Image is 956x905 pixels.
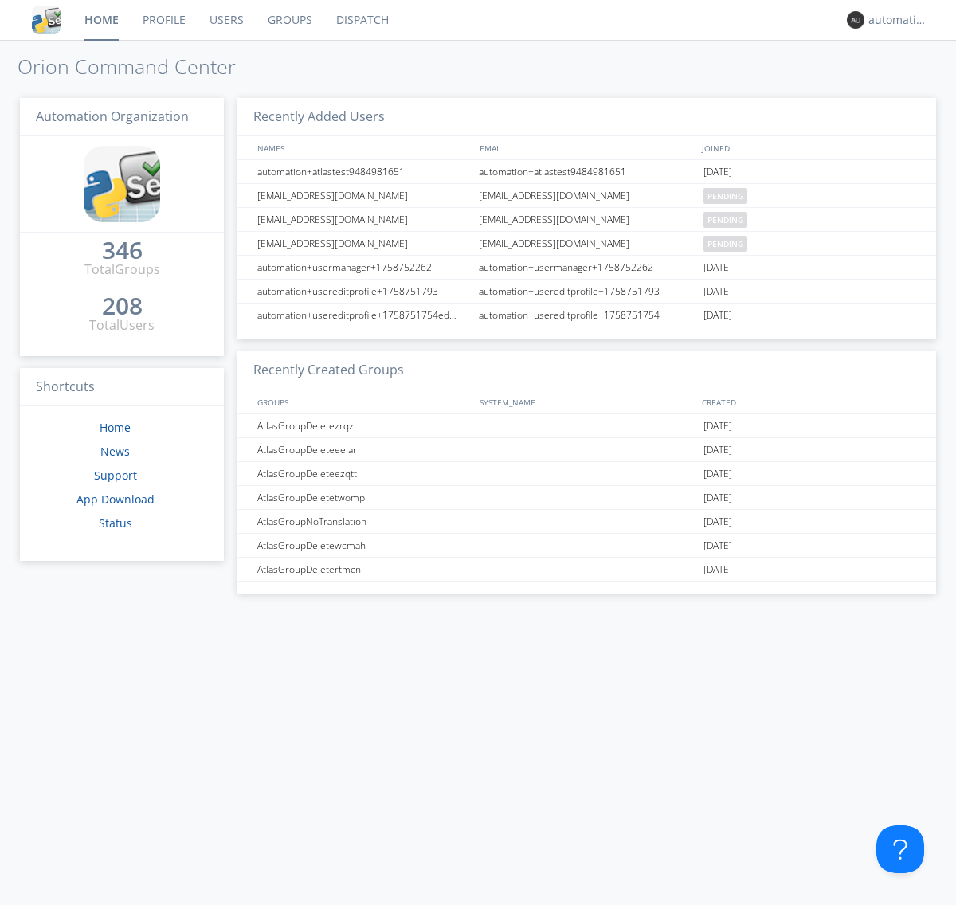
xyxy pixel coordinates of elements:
a: News [100,444,130,459]
div: GROUPS [253,390,472,413]
a: App Download [76,492,155,507]
div: EMAIL [476,136,698,159]
a: AtlasGroupDeleteeeiar[DATE] [237,438,936,462]
a: AtlasGroupDeletewcmah[DATE] [237,534,936,558]
span: [DATE] [703,486,732,510]
div: 346 [102,242,143,258]
div: AtlasGroupNoTranslation [253,510,474,533]
span: [DATE] [703,160,732,184]
a: AtlasGroupDeletezrqzl[DATE] [237,414,936,438]
a: AtlasGroupDeletetwomp[DATE] [237,486,936,510]
span: [DATE] [703,462,732,486]
a: automation+usereditprofile+1758751754editedautomation+usereditprofile+1758751754automation+usered... [237,304,936,327]
div: [EMAIL_ADDRESS][DOMAIN_NAME] [253,208,474,231]
div: automation+usermanager+1758752262 [253,256,474,279]
div: [EMAIL_ADDRESS][DOMAIN_NAME] [475,232,699,255]
span: pending [703,212,747,228]
iframe: Toggle Customer Support [876,825,924,873]
a: AtlasGroupDeleteezqtt[DATE] [237,462,936,486]
a: [EMAIL_ADDRESS][DOMAIN_NAME][EMAIL_ADDRESS][DOMAIN_NAME]pending [237,208,936,232]
div: AtlasGroupDeleteeeiar [253,438,474,461]
span: [DATE] [703,414,732,438]
h3: Recently Added Users [237,98,936,137]
div: automation+usereditprofile+1758751754 [475,304,699,327]
div: automation+usereditprofile+1758751793 [253,280,474,303]
div: AtlasGroupDeletewcmah [253,534,474,557]
div: 208 [102,298,143,314]
div: AtlasGroupDeletetwomp [253,486,474,509]
h3: Shortcuts [20,368,224,407]
div: JOINED [698,136,921,159]
div: Total Groups [84,261,160,279]
a: AtlasGroupNoTranslation[DATE] [237,510,936,534]
a: automation+usermanager+1758752262automation+usermanager+1758752262[DATE] [237,256,936,280]
a: [EMAIL_ADDRESS][DOMAIN_NAME][EMAIL_ADDRESS][DOMAIN_NAME]pending [237,232,936,256]
a: Support [94,468,137,483]
span: pending [703,188,747,204]
div: [EMAIL_ADDRESS][DOMAIN_NAME] [253,184,474,207]
span: pending [703,236,747,252]
a: 346 [102,242,143,261]
span: [DATE] [703,558,732,582]
span: [DATE] [703,280,732,304]
div: SYSTEM_NAME [476,390,698,413]
div: automation+usermanager+1758752262 [475,256,699,279]
div: CREATED [698,390,921,413]
div: automation+atlas0033 [868,12,928,28]
div: AtlasGroupDeleteezqtt [253,462,474,485]
a: automation+usereditprofile+1758751793automation+usereditprofile+1758751793[DATE] [237,280,936,304]
a: automation+atlastest9484981651automation+atlastest9484981651[DATE] [237,160,936,184]
a: [EMAIL_ADDRESS][DOMAIN_NAME][EMAIL_ADDRESS][DOMAIN_NAME]pending [237,184,936,208]
a: Status [99,515,132,531]
div: AtlasGroupDeletezrqzl [253,414,474,437]
div: [EMAIL_ADDRESS][DOMAIN_NAME] [253,232,474,255]
span: Automation Organization [36,108,189,125]
div: Total Users [89,316,155,335]
div: automation+usereditprofile+1758751793 [475,280,699,303]
div: automation+atlastest9484981651 [253,160,474,183]
span: [DATE] [703,510,732,534]
span: [DATE] [703,534,732,558]
h3: Recently Created Groups [237,351,936,390]
div: automation+atlastest9484981651 [475,160,699,183]
div: automation+usereditprofile+1758751754editedautomation+usereditprofile+1758751754 [253,304,474,327]
a: Home [100,420,131,435]
div: [EMAIL_ADDRESS][DOMAIN_NAME] [475,208,699,231]
img: 373638.png [847,11,864,29]
div: AtlasGroupDeletertmcn [253,558,474,581]
span: [DATE] [703,438,732,462]
span: [DATE] [703,256,732,280]
a: 208 [102,298,143,316]
div: [EMAIL_ADDRESS][DOMAIN_NAME] [475,184,699,207]
span: [DATE] [703,304,732,327]
img: cddb5a64eb264b2086981ab96f4c1ba7 [84,146,160,222]
a: AtlasGroupDeletertmcn[DATE] [237,558,936,582]
img: cddb5a64eb264b2086981ab96f4c1ba7 [32,6,61,34]
div: NAMES [253,136,472,159]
